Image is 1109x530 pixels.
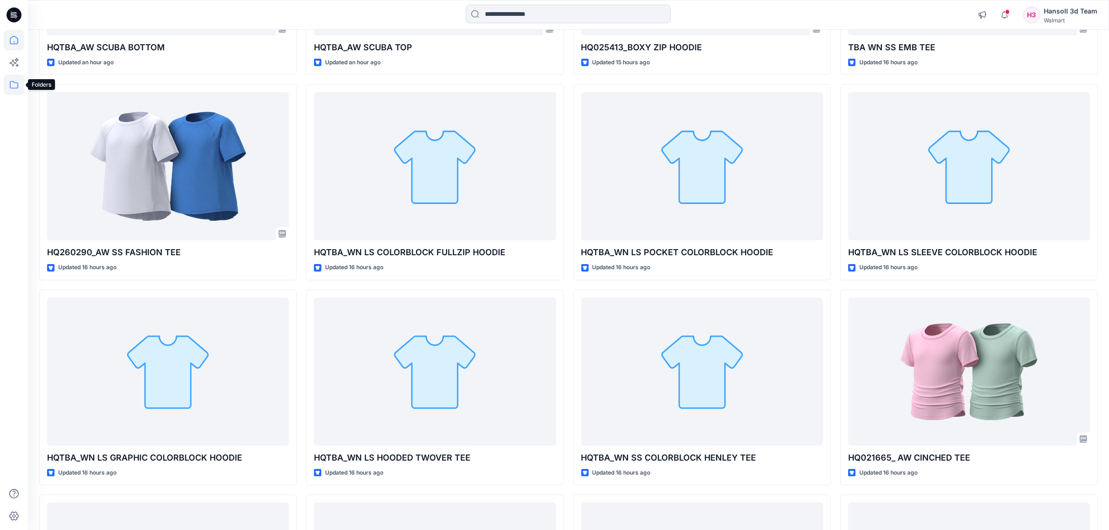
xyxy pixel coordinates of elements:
[58,58,114,68] p: Updated an hour ago
[859,58,918,68] p: Updated 16 hours ago
[325,468,383,478] p: Updated 16 hours ago
[325,263,383,272] p: Updated 16 hours ago
[47,451,289,464] p: HQTBA_WN LS GRAPHIC COLORBLOCK HOODIE
[47,298,289,446] a: HQTBA_WN LS GRAPHIC COLORBLOCK HOODIE
[859,468,918,478] p: Updated 16 hours ago
[314,92,556,240] a: HQTBA_WN LS COLORBLOCK FULLZIP HOODIE
[581,92,823,240] a: HQTBA_WN LS POCKET COLORBLOCK HOODIE
[1044,6,1097,17] div: Hansoll 3d Team
[314,298,556,446] a: HQTBA_WN LS HOODED TWOVER TEE
[47,41,289,54] p: HQTBA_AW SCUBA BOTTOM
[848,298,1090,446] a: HQ021665_ AW CINCHED TEE
[314,41,556,54] p: HQTBA_AW SCUBA TOP
[592,263,651,272] p: Updated 16 hours ago
[592,58,650,68] p: Updated 15 hours ago
[581,246,823,259] p: HQTBA_WN LS POCKET COLORBLOCK HOODIE
[848,451,1090,464] p: HQ021665_ AW CINCHED TEE
[1023,7,1040,23] div: H3
[58,468,116,478] p: Updated 16 hours ago
[314,246,556,259] p: HQTBA_WN LS COLORBLOCK FULLZIP HOODIE
[859,263,918,272] p: Updated 16 hours ago
[848,92,1090,240] a: HQTBA_WN LS SLEEVE COLORBLOCK HOODIE
[592,468,651,478] p: Updated 16 hours ago
[58,263,116,272] p: Updated 16 hours ago
[1044,17,1097,24] div: Walmart
[581,41,823,54] p: HQ025413_BOXY ZIP HOODIE
[47,92,289,240] a: HQ260290_AW SS FASHION TEE
[848,246,1090,259] p: HQTBA_WN LS SLEEVE COLORBLOCK HOODIE
[314,451,556,464] p: HQTBA_WN LS HOODED TWOVER TEE
[581,298,823,446] a: HQTBA_WN SS COLORBLOCK HENLEY TEE
[581,451,823,464] p: HQTBA_WN SS COLORBLOCK HENLEY TEE
[325,58,381,68] p: Updated an hour ago
[848,41,1090,54] p: TBA WN SS EMB TEE
[47,246,289,259] p: HQ260290_AW SS FASHION TEE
